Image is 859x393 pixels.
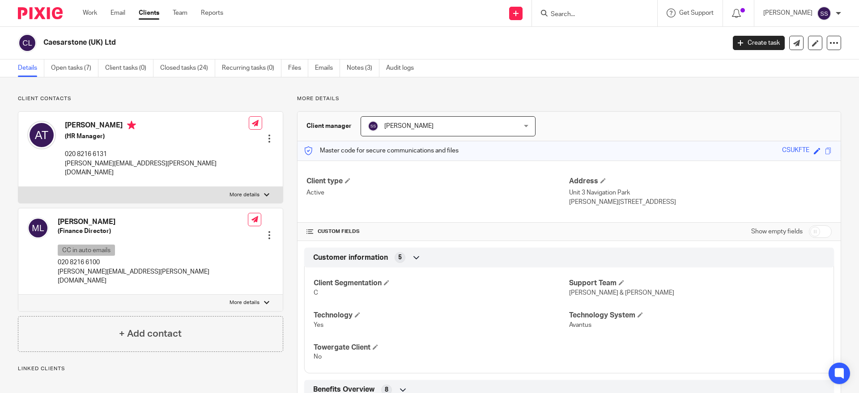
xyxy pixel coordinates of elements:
[58,258,248,267] p: 020 8216 6100
[83,8,97,17] a: Work
[304,146,459,155] p: Master code for secure communications and files
[288,59,308,77] a: Files
[58,245,115,256] p: CC in auto emails
[127,121,136,130] i: Primary
[58,267,248,286] p: [PERSON_NAME][EMAIL_ADDRESS][PERSON_NAME][DOMAIN_NAME]
[65,121,249,132] h4: [PERSON_NAME]
[222,59,281,77] a: Recurring tasks (0)
[569,177,832,186] h4: Address
[111,8,125,17] a: Email
[782,146,809,156] div: CSUKFTE
[58,227,248,236] h5: (Finance Director)
[751,227,803,236] label: Show empty fields
[119,327,182,341] h4: + Add contact
[569,279,825,288] h4: Support Team
[18,34,37,52] img: svg%3E
[230,299,259,306] p: More details
[160,59,215,77] a: Closed tasks (24)
[306,188,569,197] p: Active
[314,343,569,352] h4: Towergate Client
[679,10,714,16] span: Get Support
[569,290,674,296] span: [PERSON_NAME] & [PERSON_NAME]
[65,159,249,177] p: [PERSON_NAME][EMAIL_ADDRESS][PERSON_NAME][DOMAIN_NAME]
[384,123,434,129] span: [PERSON_NAME]
[65,132,249,141] h5: (HR Manager)
[398,253,402,262] span: 5
[297,95,841,102] p: More details
[569,188,832,197] p: Unit 3 Navigation Park
[569,322,591,328] span: Avantus
[817,6,831,21] img: svg%3E
[569,311,825,320] h4: Technology System
[18,59,44,77] a: Details
[27,217,49,239] img: svg%3E
[314,311,569,320] h4: Technology
[51,59,98,77] a: Open tasks (7)
[314,290,318,296] span: C
[314,354,322,360] span: No
[306,228,569,235] h4: CUSTOM FIELDS
[347,59,379,77] a: Notes (3)
[230,191,259,199] p: More details
[763,8,812,17] p: [PERSON_NAME]
[43,38,584,47] h2: Caesarstone (UK) Ltd
[58,217,248,227] h4: [PERSON_NAME]
[18,365,283,372] p: Linked clients
[550,11,630,19] input: Search
[569,198,832,207] p: [PERSON_NAME][STREET_ADDRESS]
[173,8,187,17] a: Team
[306,177,569,186] h4: Client type
[386,59,421,77] a: Audit logs
[201,8,223,17] a: Reports
[65,150,249,159] p: 020 8216 6131
[18,95,283,102] p: Client contacts
[105,59,153,77] a: Client tasks (0)
[306,122,352,131] h3: Client manager
[315,59,340,77] a: Emails
[314,279,569,288] h4: Client Segmentation
[313,253,388,262] span: Customer information
[733,36,785,50] a: Create task
[139,8,159,17] a: Clients
[314,322,323,328] span: Yes
[368,121,378,131] img: svg%3E
[27,121,56,149] img: svg%3E
[18,7,63,19] img: Pixie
